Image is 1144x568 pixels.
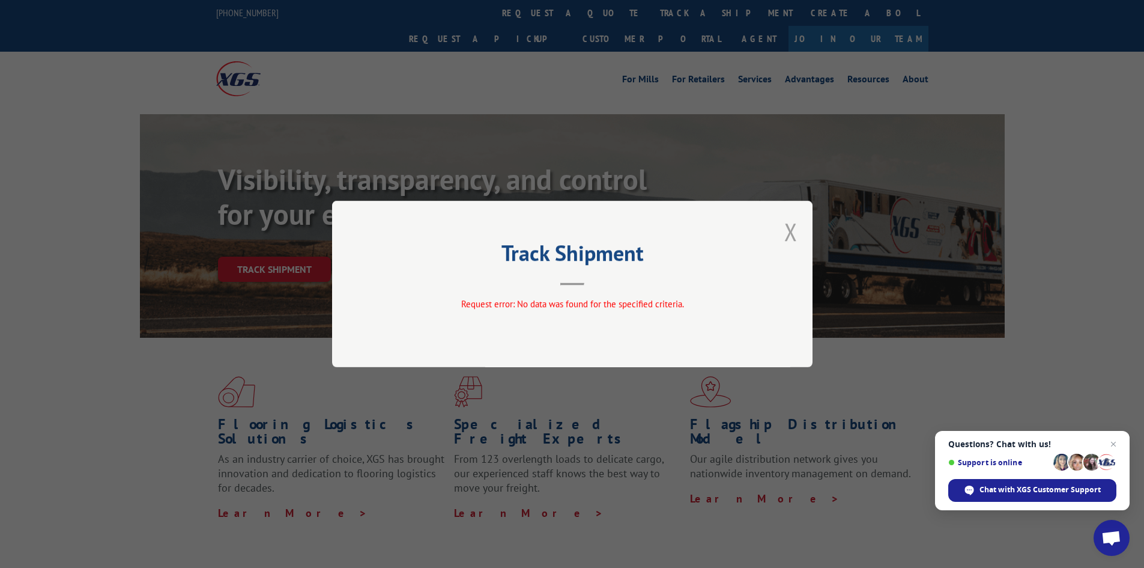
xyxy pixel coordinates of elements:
[1094,520,1130,556] div: Open chat
[392,245,752,267] h2: Track Shipment
[1106,437,1121,451] span: Close chat
[948,439,1116,449] span: Questions? Chat with us!
[948,458,1049,467] span: Support is online
[461,298,683,310] span: Request error: No data was found for the specified criteria.
[979,484,1101,495] span: Chat with XGS Customer Support
[784,216,797,248] button: Close modal
[948,479,1116,502] div: Chat with XGS Customer Support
